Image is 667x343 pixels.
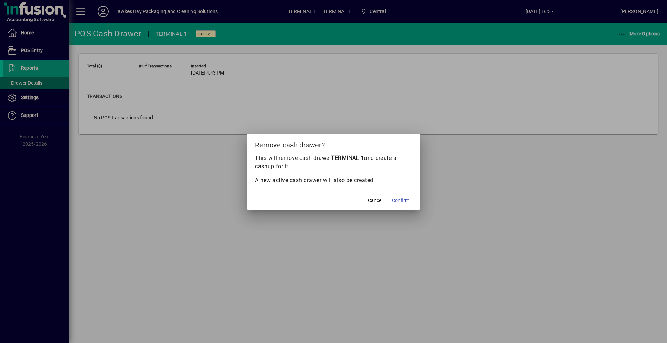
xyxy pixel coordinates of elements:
b: TERMINAL 1 [331,155,364,161]
h2: Remove cash drawer? [247,134,420,154]
button: Confirm [389,195,412,207]
span: Cancel [368,197,382,204]
p: A new active cash drawer will also be created. [255,176,412,185]
span: Confirm [392,197,409,204]
p: This will remove cash drawer and create a cashup for it. [255,154,412,171]
button: Cancel [364,195,386,207]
